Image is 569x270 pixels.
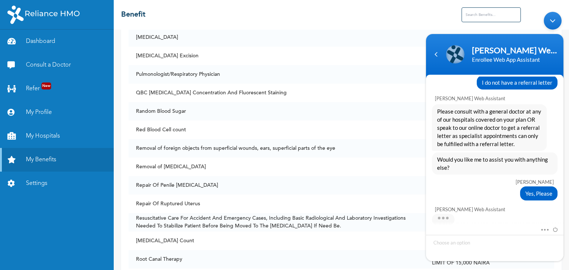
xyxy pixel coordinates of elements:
[129,232,425,250] td: [MEDICAL_DATA] Count
[129,102,425,121] td: Random Blood Sugar
[462,7,521,22] input: Search Benefits...
[129,176,425,195] td: Repair Of Penile [MEDICAL_DATA]
[129,158,425,176] td: Removal of [MEDICAL_DATA]
[129,121,425,139] td: Red Blood Cell count
[129,213,425,232] td: Resuscitative Care For Accident And Emergency Cases, Including Basic Radiological And Laboratory ...
[41,82,51,90] span: New
[7,6,80,24] img: RelianceHMO's Logo
[129,250,425,269] td: Root Canal Therapy
[422,8,567,265] iframe: To enrich screen reader interactions, please activate Accessibility in Grammarly extension settings
[129,195,425,213] td: Repair Of Ruptured Uterus
[129,28,425,47] td: [MEDICAL_DATA]
[129,47,425,65] td: [MEDICAL_DATA] Excision
[129,139,425,158] td: Removal of foreign objects from superficial wounds, ears, superficial parts of the eye
[129,65,425,84] td: Pulmonologist/Respiratory Physician
[129,84,425,102] td: QBC [MEDICAL_DATA] Concentration And Fluorescent Staining
[121,9,146,20] h2: Benefit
